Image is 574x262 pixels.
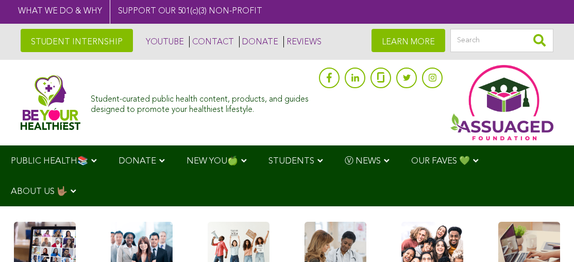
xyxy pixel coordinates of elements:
span: OUR FAVES 💚 [411,157,470,166]
span: NEW YOU🍏 [187,157,238,166]
a: CONTACT [189,36,234,47]
span: ABOUT US 🤟🏽 [11,187,67,196]
img: glassdoor [377,72,384,83]
span: DONATE [119,157,156,166]
div: Student-curated public health content, products, and guides designed to promote your healthiest l... [91,90,314,114]
img: Assuaged App [450,65,553,140]
a: DONATE [239,36,278,47]
a: REVIEWS [283,36,322,47]
span: PUBLIC HEALTH📚 [11,157,88,166]
span: Ⓥ NEWS [345,157,381,166]
iframe: Chat Widget [522,212,574,262]
a: LEARN MORE [372,29,445,52]
span: STUDENTS [268,157,314,166]
img: Assuaged [21,75,80,129]
a: YOUTUBE [143,36,184,47]
input: Search [450,29,553,52]
a: STUDENT INTERNSHIP [21,29,133,52]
